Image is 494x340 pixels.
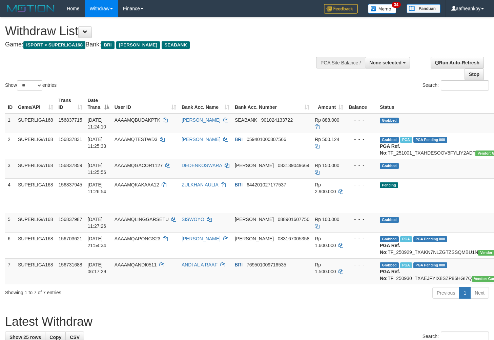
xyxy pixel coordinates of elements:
[5,80,57,91] label: Show entries
[15,114,56,133] td: SUPERLIGA168
[380,236,399,242] span: Grabbed
[247,262,286,267] span: Copy 769501009716535 to clipboard
[59,217,82,222] span: 156837987
[315,217,339,222] span: Rp 100.000
[315,117,339,123] span: Rp 888.000
[88,217,106,229] span: [DATE] 11:27:26
[88,182,106,194] span: [DATE] 11:26:54
[5,258,15,284] td: 7
[441,80,489,91] input: Search:
[365,57,410,68] button: None selected
[392,2,401,8] span: 34
[407,4,440,13] img: panduan.png
[5,133,15,159] td: 2
[247,137,286,142] span: Copy 059401000307566 to clipboard
[59,163,82,168] span: 156837859
[182,262,218,267] a: ANDI AL A RAAF
[5,159,15,178] td: 3
[235,137,243,142] span: BRI
[235,182,243,187] span: BRI
[88,117,106,129] span: [DATE] 11:24:10
[56,94,85,114] th: Trans ID: activate to sort column ascending
[316,57,365,68] div: PGA Site Balance /
[5,286,201,296] div: Showing 1 to 7 of 7 entries
[115,182,159,187] span: AAAAMQKAKAAA12
[423,80,489,91] label: Search:
[59,137,82,142] span: 156837831
[115,117,160,123] span: AAAAMQBUDAKPTK
[235,236,274,241] span: [PERSON_NAME]
[470,287,489,299] a: Next
[182,182,218,187] a: ZULKHAN AULIA
[70,335,80,340] span: CSV
[5,114,15,133] td: 1
[115,262,157,267] span: AAAAMQANDI0511
[49,335,61,340] span: Copy
[5,213,15,232] td: 5
[115,163,163,168] span: AAAAMQGACOR1127
[413,137,447,143] span: PGA Pending
[278,163,309,168] span: Copy 083139049664 to clipboard
[115,217,169,222] span: AAAAMQLINGGARSETU
[59,182,82,187] span: 156837945
[413,262,447,268] span: PGA Pending
[88,236,106,248] span: [DATE] 21:54:34
[278,217,309,222] span: Copy 088901607750 to clipboard
[232,94,312,114] th: Bank Acc. Number: activate to sort column ascending
[5,3,57,14] img: MOTION_logo.png
[432,287,459,299] a: Previous
[235,262,243,267] span: BRI
[15,159,56,178] td: SUPERLIGA168
[380,182,398,188] span: Pending
[115,137,158,142] span: AAAAMQTESTWD3
[349,162,374,169] div: - - -
[182,163,222,168] a: DEDENKOSWARA
[182,117,221,123] a: [PERSON_NAME]
[15,178,56,213] td: SUPERLIGA168
[5,315,489,328] h1: Latest Withdraw
[349,181,374,188] div: - - -
[88,137,106,149] span: [DATE] 11:25:33
[349,261,374,268] div: - - -
[315,182,336,194] span: Rp 2.900.000
[17,80,42,91] select: Showentries
[380,118,399,123] span: Grabbed
[368,4,396,14] img: Button%20Memo.svg
[15,258,56,284] td: SUPERLIGA168
[400,137,412,143] span: Marked by aafmaleo
[312,94,346,114] th: Amount: activate to sort column ascending
[5,94,15,114] th: ID
[59,262,82,267] span: 156731688
[459,287,471,299] a: 1
[162,41,190,49] span: SEABANK
[380,217,399,223] span: Grabbed
[349,136,374,143] div: - - -
[400,262,412,268] span: Marked by aafromsomean
[431,57,484,68] a: Run Auto-Refresh
[5,178,15,213] td: 4
[349,117,374,123] div: - - -
[59,236,82,241] span: 156703621
[235,217,274,222] span: [PERSON_NAME]
[315,137,339,142] span: Rp 500.124
[349,235,374,242] div: - - -
[315,236,336,248] span: Rp 1.600.000
[278,236,309,241] span: Copy 083167005358 to clipboard
[182,137,221,142] a: [PERSON_NAME]
[88,163,106,175] span: [DATE] 11:25:56
[101,41,114,49] span: BRI
[465,68,484,80] a: Stop
[315,163,339,168] span: Rp 150.000
[182,236,221,241] a: [PERSON_NAME]
[15,133,56,159] td: SUPERLIGA168
[59,117,82,123] span: 156837715
[369,60,402,65] span: None selected
[235,117,257,123] span: SEABANK
[85,94,112,114] th: Date Trans.: activate to sort column descending
[315,262,336,274] span: Rp 1.500.000
[349,216,374,223] div: - - -
[15,94,56,114] th: Game/API: activate to sort column ascending
[235,163,274,168] span: [PERSON_NAME]
[5,24,323,38] h1: Withdraw List
[380,243,400,255] b: PGA Ref. No:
